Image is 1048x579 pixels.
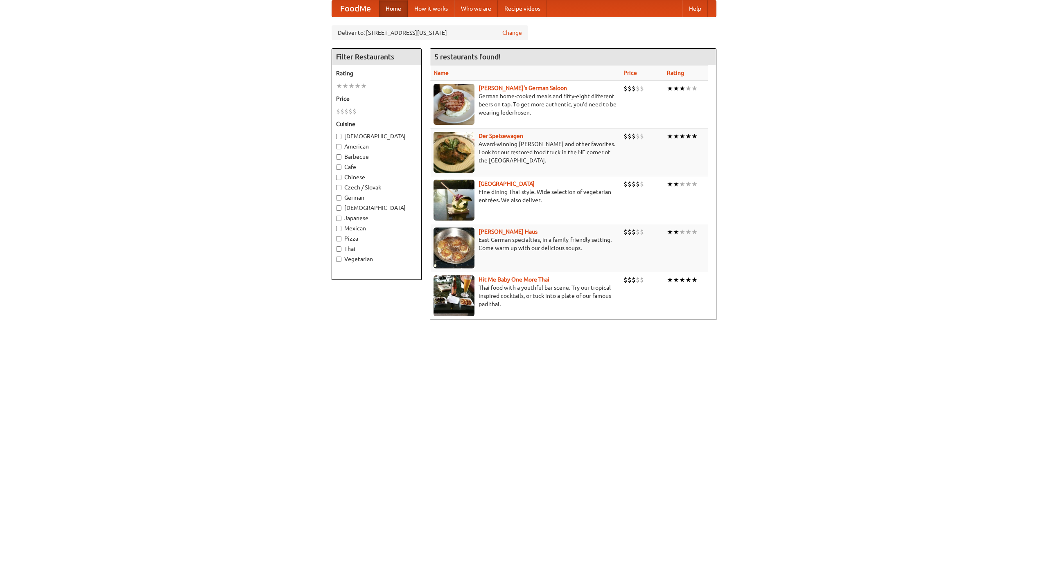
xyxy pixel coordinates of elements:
li: $ [640,275,644,284]
li: $ [632,228,636,237]
li: ★ [679,84,685,93]
p: East German specialties, in a family-friendly setting. Come warm up with our delicious soups. [434,236,617,252]
li: ★ [679,228,685,237]
li: ★ [667,84,673,93]
li: $ [623,228,628,237]
label: Czech / Slovak [336,183,417,191]
input: Vegetarian [336,257,341,262]
li: ★ [667,228,673,237]
li: ★ [685,180,691,189]
label: Mexican [336,224,417,232]
li: ★ [673,132,679,141]
img: babythai.jpg [434,275,474,316]
input: Cafe [336,164,341,170]
p: Fine dining Thai-style. Wide selection of vegetarian entrées. We also deliver. [434,188,617,204]
a: [PERSON_NAME]'s German Saloon [479,85,567,91]
a: Home [379,0,408,17]
label: Japanese [336,214,417,222]
li: ★ [667,180,673,189]
li: $ [623,84,628,93]
li: ★ [691,228,698,237]
input: [DEMOGRAPHIC_DATA] [336,134,341,139]
li: $ [628,275,632,284]
a: Name [434,70,449,76]
li: $ [640,180,644,189]
li: ★ [673,84,679,93]
li: ★ [673,228,679,237]
a: Rating [667,70,684,76]
li: $ [632,132,636,141]
li: $ [623,275,628,284]
p: Thai food with a youthful bar scene. Try our tropical inspired cocktails, or tuck into a plate of... [434,284,617,308]
label: Chinese [336,173,417,181]
label: German [336,194,417,202]
img: speisewagen.jpg [434,132,474,173]
input: Czech / Slovak [336,185,341,190]
label: American [336,142,417,151]
li: $ [636,180,640,189]
li: ★ [691,84,698,93]
p: German home-cooked meals and fifty-eight different beers on tap. To get more authentic, you'd nee... [434,92,617,117]
a: Change [502,29,522,37]
li: $ [632,180,636,189]
input: Barbecue [336,154,341,160]
li: $ [636,275,640,284]
li: ★ [691,180,698,189]
li: ★ [679,180,685,189]
li: $ [623,180,628,189]
input: German [336,195,341,201]
li: $ [352,107,357,116]
li: $ [348,107,352,116]
h5: Price [336,95,417,103]
li: $ [632,275,636,284]
li: ★ [355,81,361,90]
li: $ [640,228,644,237]
img: kohlhaus.jpg [434,228,474,268]
li: $ [632,84,636,93]
li: $ [628,84,632,93]
li: $ [628,228,632,237]
input: Pizza [336,236,341,241]
li: $ [628,132,632,141]
input: [DEMOGRAPHIC_DATA] [336,205,341,211]
h5: Rating [336,69,417,77]
label: Pizza [336,234,417,243]
a: [PERSON_NAME] Haus [479,228,538,235]
li: $ [623,132,628,141]
a: How it works [408,0,454,17]
label: Vegetarian [336,255,417,263]
li: ★ [679,275,685,284]
input: Chinese [336,175,341,180]
a: Hit Me Baby One More Thai [479,276,549,283]
li: $ [336,107,340,116]
li: ★ [667,132,673,141]
a: Who we are [454,0,498,17]
b: [GEOGRAPHIC_DATA] [479,180,535,187]
h4: Filter Restaurants [332,49,421,65]
a: Help [682,0,708,17]
li: $ [636,132,640,141]
h5: Cuisine [336,120,417,128]
a: FoodMe [332,0,379,17]
li: ★ [673,180,679,189]
li: ★ [348,81,355,90]
label: Thai [336,245,417,253]
li: $ [640,84,644,93]
img: esthers.jpg [434,84,474,125]
li: ★ [691,132,698,141]
li: ★ [685,228,691,237]
input: American [336,144,341,149]
a: Der Speisewagen [479,133,523,139]
li: $ [340,107,344,116]
label: Barbecue [336,153,417,161]
li: ★ [685,275,691,284]
input: Japanese [336,216,341,221]
li: ★ [667,275,673,284]
div: Deliver to: [STREET_ADDRESS][US_STATE] [332,25,528,40]
p: Award-winning [PERSON_NAME] and other favorites. Look for our restored food truck in the NE corne... [434,140,617,164]
input: Mexican [336,226,341,231]
img: satay.jpg [434,180,474,221]
li: ★ [361,81,367,90]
